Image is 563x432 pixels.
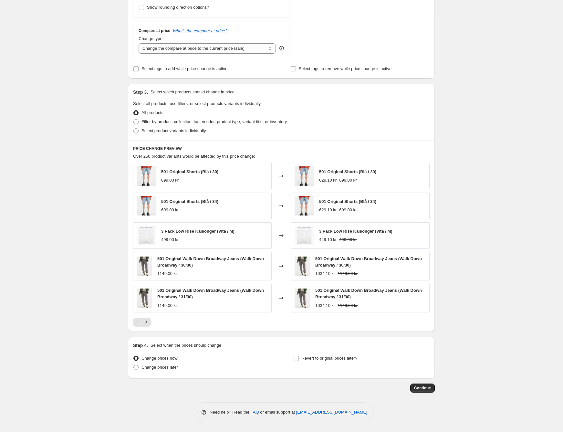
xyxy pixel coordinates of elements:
[319,207,337,213] div: 629.10 kr
[137,226,156,245] img: 187430475-origpic-7e62bd_80x.jpg
[151,342,221,349] p: Select when the prices should change
[339,237,357,243] strike: 499.00 kr
[319,169,376,174] span: 501 Original Shorts (Blå / 30)
[251,410,259,415] a: FAQ
[295,166,314,186] img: 212406249-origpic-de74a2_80x.jpg
[133,154,255,159] span: Over 250 product variants would be affected by this price change:
[157,270,177,277] div: 1149.00 kr
[141,128,206,133] span: Select product variants individually
[141,119,287,124] span: Filter by product, collection, tag, vendor, product type, variant title, or inventory
[339,177,357,184] strike: 699.00 kr
[157,256,264,268] span: 501 Original Walk Down Broadway Jeans (Walk Down Broadway / 30/30)
[133,318,151,327] nav: Pagination
[142,318,151,327] button: Next
[151,89,235,95] p: Select which products should change in price
[147,5,209,10] span: Show rounding direction options?
[141,365,178,370] span: Change prices later
[137,166,156,186] img: 212406249-origpic-de74a2_80x.jpg
[302,356,358,361] span: Revert to original prices later?
[157,302,177,309] div: 1149.00 kr
[161,229,235,234] span: 3 Pack Low Rise Kalsonger (Vita / M)
[137,257,152,276] img: 215236473-origpic-f585e8_80x.jpg
[315,270,335,277] div: 1034.10 kr
[157,288,264,299] span: 501 Original Walk Down Broadway Jeans (Walk Down Broadway / 31/30)
[133,342,148,349] h2: Step 4.
[133,101,261,106] span: Select all products, use filters, or select products variants individually
[315,256,422,268] span: 501 Original Walk Down Broadway Jeans (Walk Down Broadway / 30/30)
[414,385,431,391] span: Continue
[410,384,435,393] button: Continue
[338,302,357,309] strike: 1149.00 kr
[339,207,357,213] strike: 699.00 kr
[299,66,392,71] span: Select tags to remove while price change is active
[315,302,335,309] div: 1034.10 kr
[141,110,163,115] span: All products
[161,177,179,184] div: 699.00 kr
[161,199,218,204] span: 501 Original Shorts (Blå / 34)
[161,207,179,213] div: 699.00 kr
[319,229,392,234] span: 3 Pack Low Rise Kalsonger (Vita / M)
[295,257,310,276] img: 215236473-origpic-f585e8_80x.jpg
[173,28,227,33] button: What's the compare at price?
[296,410,367,415] a: [EMAIL_ADDRESS][DOMAIN_NAME]
[295,196,314,216] img: 212406249-origpic-de74a2_80x.jpg
[161,169,218,174] span: 501 Original Shorts (Blå / 30)
[133,146,430,151] h6: PRICE CHANGE PREVIEW
[141,356,177,361] span: Change prices now
[315,288,422,299] span: 501 Original Walk Down Broadway Jeans (Walk Down Broadway / 31/30)
[295,226,314,245] img: 187430475-origpic-7e62bd_80x.jpg
[133,89,148,95] h2: Step 3.
[319,199,376,204] span: 501 Original Shorts (Blå / 34)
[137,289,152,308] img: 215236473-origpic-f585e8_80x.jpg
[319,177,337,184] div: 629.10 kr
[338,270,357,277] strike: 1149.00 kr
[259,410,296,415] span: or email support at
[137,196,156,216] img: 212406249-origpic-de74a2_80x.jpg
[319,237,337,243] div: 449.10 kr
[295,289,310,308] img: 215236473-origpic-f585e8_80x.jpg
[141,66,227,71] span: Select tags to add while price change is active
[210,410,251,415] span: Need help? Read the
[139,36,162,41] span: Change type
[139,28,170,33] h3: Compare at price
[161,237,179,243] div: 499.00 kr
[278,45,285,51] div: help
